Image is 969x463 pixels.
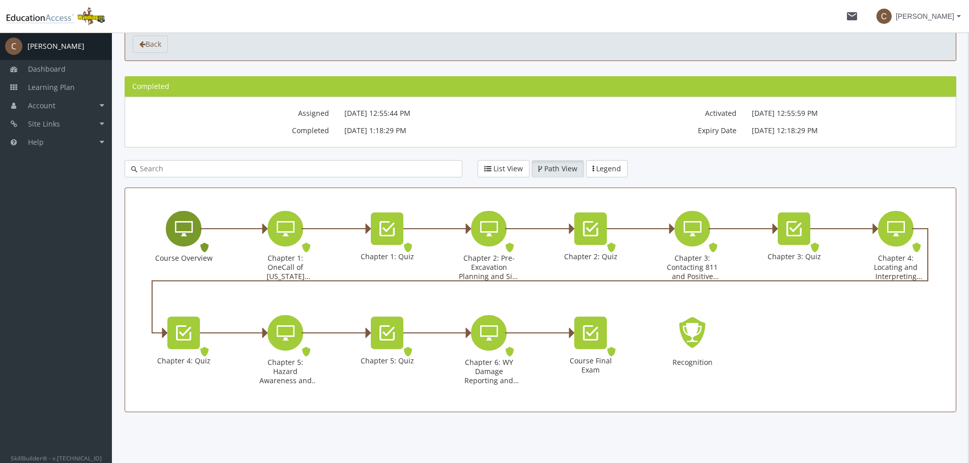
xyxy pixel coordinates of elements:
p: [DATE] 12:55:59 PM [752,105,941,122]
span: Site Links [28,119,60,129]
span: C [876,9,892,24]
span: [PERSON_NAME] [896,7,954,25]
label: Completed [133,122,337,136]
div: Chapter 1: Quiz [357,252,418,261]
span: Completed [132,81,169,91]
div: Chapter 4: Quiz [153,356,214,365]
div: Recognition - Completed [641,300,743,404]
div: Chapter 2: Quiz [560,252,621,261]
div: [PERSON_NAME] [27,41,84,51]
div: Chapter 4: Quiz [133,300,234,404]
div: Chapter 2: Pre-Excavation Planning and Site Preparation [438,196,540,300]
label: Assigned [133,105,337,118]
div: Chapter 3: Quiz [764,252,825,261]
div: Chapter 3: Contacting 811 and Positive Response [662,254,723,282]
div: Chapter 1: Quiz [336,196,438,300]
span: Dashboard [28,64,66,74]
div: Chapter 6: WY Damage Reporting and Enforcement [438,300,540,404]
div: Chapter 5: Hazard Awareness and Excavation Best Practices [234,300,336,404]
span: Back [145,39,161,49]
div: Course Final Exam [540,300,641,404]
div: Chapter 6: WY Damage Reporting and Enforcement [458,358,519,386]
span: Learning Plan [28,82,75,92]
div: Course Final Exam [560,356,621,375]
label: Activated [541,105,745,118]
span: Legend [596,164,621,173]
div: Learning Path [125,188,956,412]
div: Chapter 1: OneCall of [US_STATE] Introduction [255,254,316,282]
div: Chapter 3: Quiz [743,196,845,300]
p: [DATE] 12:18:29 PM [752,122,941,139]
input: Search [137,164,456,174]
div: Course Overview [153,254,214,263]
div: Chapter 2: Quiz [540,196,641,300]
span: Help [28,137,44,147]
span: Path View [544,164,577,173]
span: C [5,38,22,55]
div: Chapter 2: Pre-Excavation Planning and Site Preparation [458,254,519,282]
div: Chapter 3: Contacting 811 and Positive Response [641,196,743,300]
div: Course Overview [133,196,234,300]
section: Learning Path Information [125,76,956,147]
p: [DATE] 12:55:44 PM [344,105,533,122]
div: Chapter 5: Quiz [336,300,438,404]
span: List View [493,164,523,173]
div: Recognition [662,358,723,367]
div: Chapter 1: OneCall of Wyoming Introduction [234,196,336,300]
label: Expiry Date [541,122,745,136]
div: Chapter 5: Quiz [357,356,418,365]
span: Account [28,101,55,110]
p: [DATE] 1:18:29 PM [344,122,533,139]
small: SkillBuilder® - v.[TECHNICAL_ID] [11,454,102,462]
div: Chapter 4: Locating and Interpreting Markings [865,254,926,282]
mat-icon: mail [846,10,858,22]
section: toolbar [125,27,956,61]
a: Back [133,36,168,53]
div: Chapter 4: Locating and Interpreting Markings [845,196,947,300]
div: Chapter 5: Hazard Awareness and Excavation Best Practices [255,358,316,386]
